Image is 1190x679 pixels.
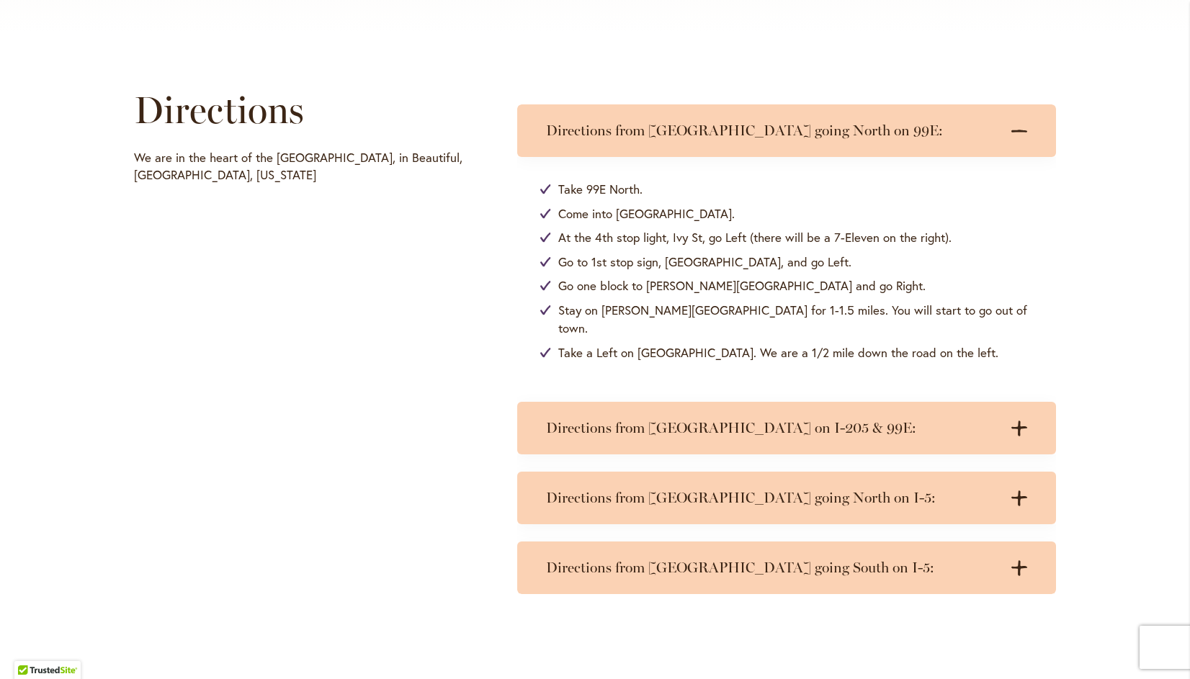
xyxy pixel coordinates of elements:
span: Take 99E North. [558,180,643,199]
h3: Directions from [GEOGRAPHIC_DATA] going North on 99E: [546,122,998,140]
span: Take a Left on [GEOGRAPHIC_DATA]. We are a 1/2 mile down the road on the left. [558,343,998,362]
h3: Directions from [GEOGRAPHIC_DATA] going North on I-5: [546,489,998,507]
summary: Directions from [GEOGRAPHIC_DATA] on I-205 & 99E: [517,402,1056,454]
span: Stay on [PERSON_NAME][GEOGRAPHIC_DATA] for 1-1.5 miles. You will start to go out of town. [558,301,1033,338]
summary: Directions from [GEOGRAPHIC_DATA] going South on I-5: [517,541,1056,594]
summary: Directions from [GEOGRAPHIC_DATA] going North on 99E: [517,104,1056,157]
summary: Directions from [GEOGRAPHIC_DATA] going North on I-5: [517,472,1056,524]
span: Go to 1st stop sign, [GEOGRAPHIC_DATA], and go Left. [558,253,851,271]
span: Go one block to [PERSON_NAME][GEOGRAPHIC_DATA] and go Right. [558,276,926,295]
h1: Directions [134,89,475,132]
h3: Directions from [GEOGRAPHIC_DATA] on I-205 & 99E: [546,419,998,437]
p: We are in the heart of the [GEOGRAPHIC_DATA], in Beautiful, [GEOGRAPHIC_DATA], [US_STATE] [134,149,475,184]
span: Come into [GEOGRAPHIC_DATA]. [558,204,735,223]
span: At the 4th stop light, Ivy St, go Left (there will be a 7-Eleven on the right). [558,228,952,247]
iframe: Directions to Swan Island Dahlias [134,191,475,443]
h3: Directions from [GEOGRAPHIC_DATA] going South on I-5: [546,559,998,577]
